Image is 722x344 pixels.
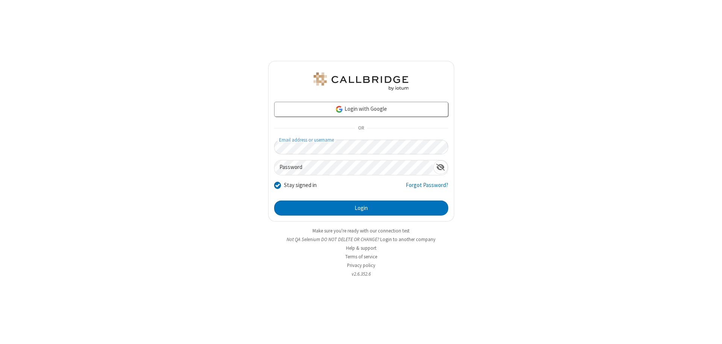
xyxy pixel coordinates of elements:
img: QA Selenium DO NOT DELETE OR CHANGE [312,72,410,91]
a: Terms of service [345,253,377,260]
button: Login [274,201,448,216]
a: Forgot Password? [406,181,448,195]
label: Stay signed in [284,181,317,190]
input: Email address or username [274,140,448,154]
a: Make sure you're ready with our connection test [312,228,410,234]
img: google-icon.png [335,105,343,113]
button: Login to another company [380,236,435,243]
li: Not QA Selenium DO NOT DELETE OR CHANGE? [268,236,454,243]
a: Help & support [346,245,376,251]
iframe: Chat [703,324,716,339]
a: Privacy policy [347,262,375,269]
input: Password [275,160,433,175]
span: OR [355,123,367,134]
li: v2.6.352.6 [268,270,454,278]
a: Login with Google [274,102,448,117]
div: Show password [433,160,448,174]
